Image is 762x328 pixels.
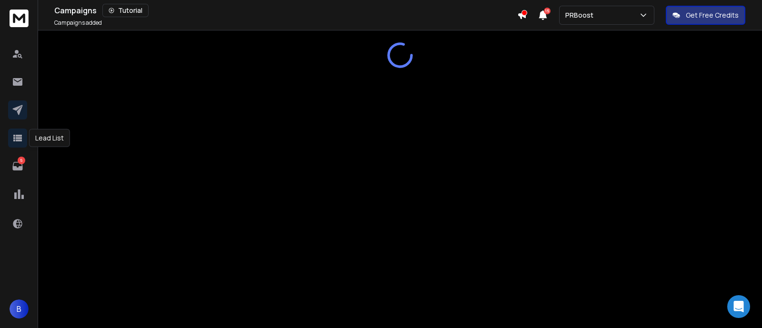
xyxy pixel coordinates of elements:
a: 5 [8,157,27,176]
p: PRBoost [565,10,597,20]
p: 5 [18,157,25,164]
div: Open Intercom Messenger [727,295,750,318]
div: Lead List [29,129,70,147]
button: Get Free Credits [666,6,745,25]
button: B [10,299,29,318]
span: 15 [544,8,551,14]
button: Tutorial [102,4,149,17]
div: Campaigns [54,4,517,17]
p: Campaigns added [54,19,102,27]
p: Get Free Credits [686,10,739,20]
